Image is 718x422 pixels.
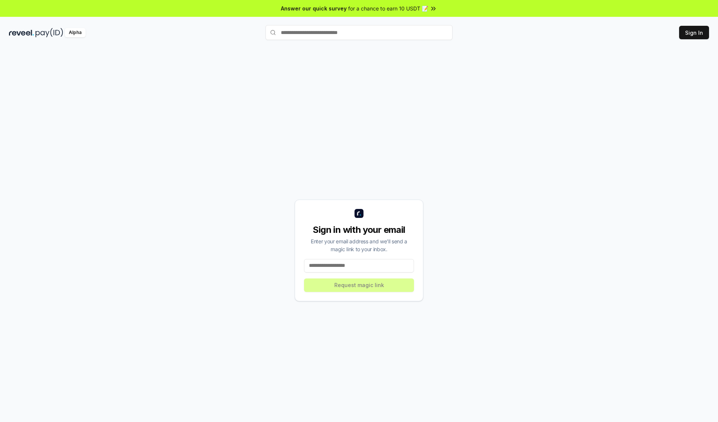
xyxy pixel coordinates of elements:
div: Alpha [65,28,86,37]
button: Sign In [679,26,709,39]
div: Sign in with your email [304,224,414,236]
span: for a chance to earn 10 USDT 📝 [348,4,428,12]
img: logo_small [355,209,363,218]
img: pay_id [36,28,63,37]
div: Enter your email address and we’ll send a magic link to your inbox. [304,237,414,253]
span: Answer our quick survey [281,4,347,12]
img: reveel_dark [9,28,34,37]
